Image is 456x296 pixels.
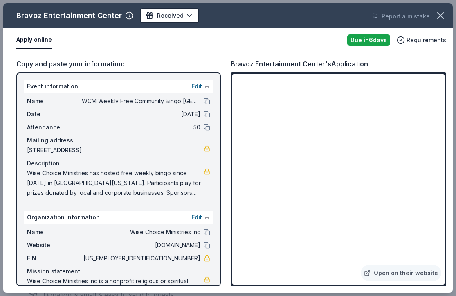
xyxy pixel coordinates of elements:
[82,96,200,106] span: WCM Weekly Free Community Bingo [GEOGRAPHIC_DATA] [US_STATE]
[24,80,213,93] div: Event information
[16,59,221,69] div: Copy and paste your information:
[27,240,82,250] span: Website
[27,158,210,168] div: Description
[27,109,82,119] span: Date
[82,253,200,263] span: [US_EMPLOYER_IDENTIFICATION_NUMBER]
[82,109,200,119] span: [DATE]
[407,35,446,45] span: Requirements
[24,211,213,224] div: Organization information
[372,11,430,21] button: Report a mistake
[347,34,390,46] div: Due in 6 days
[27,145,204,155] span: [STREET_ADDRESS]
[16,9,122,22] div: Bravoz Entertainment Center
[361,265,441,281] a: Open on their website
[16,32,52,49] button: Apply online
[82,122,200,132] span: 50
[27,168,204,198] span: Wise Choice Ministries has hosted free weekly bingo since [DATE] in [GEOGRAPHIC_DATA][US_STATE]. ...
[191,81,202,91] button: Edit
[157,11,184,20] span: Received
[27,253,82,263] span: EIN
[397,35,446,45] button: Requirements
[27,267,210,276] div: Mission statement
[27,227,82,237] span: Name
[231,59,368,69] div: Bravoz Entertainment Center's Application
[82,240,200,250] span: [DOMAIN_NAME]
[140,8,199,23] button: Received
[191,212,202,222] button: Edit
[82,227,200,237] span: Wise Choice Ministries Inc
[27,96,82,106] span: Name
[27,122,82,132] span: Attendance
[27,136,210,145] div: Mailing address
